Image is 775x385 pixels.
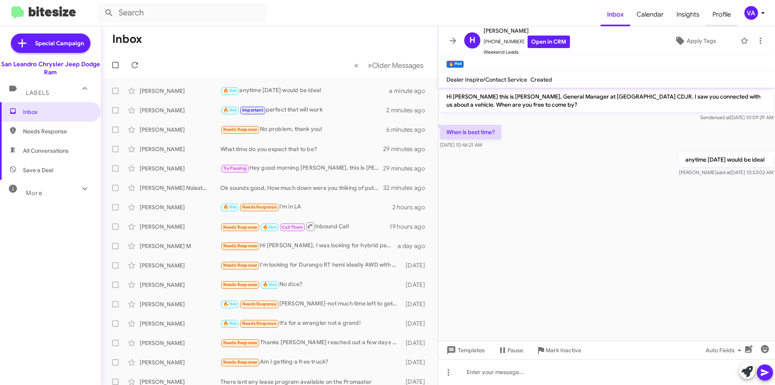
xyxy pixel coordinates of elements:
div: No dice? [220,280,402,289]
span: » [368,60,372,70]
button: Apply Tags [654,34,736,48]
div: [PERSON_NAME]-not much time left to get this done [220,299,402,309]
span: Needs Response [223,282,258,287]
div: [PERSON_NAME] [140,261,220,269]
p: Hi [PERSON_NAME] this is [PERSON_NAME], General Manager at [GEOGRAPHIC_DATA] CDJR. I saw you conn... [440,89,773,112]
div: 29 minutes ago [383,145,431,153]
span: Calendar [630,3,670,26]
div: [PERSON_NAME] Nolastname121012854 [140,184,220,192]
span: Needs Response [223,225,258,230]
div: 29 minutes ago [383,164,431,173]
span: Sender [DATE] 10:09:29 AM [700,114,773,120]
div: a minute ago [389,87,431,95]
a: Profile [706,3,737,26]
span: Needs Response [223,127,258,132]
button: Templates [438,343,491,358]
div: 19 hours ago [390,223,431,231]
button: Previous [349,57,363,74]
span: Weekend Leads [484,48,570,56]
span: Needs Response [223,263,258,268]
span: Needs Response [242,301,276,307]
span: [PERSON_NAME] [DATE] 10:53:02 AM [679,169,773,175]
span: Call Them [282,225,303,230]
div: [PERSON_NAME] [140,339,220,347]
input: Search [98,3,267,23]
button: Pause [491,343,530,358]
span: [DATE] 10:46:21 AM [440,142,482,148]
div: [DATE] [402,358,431,366]
span: 🔥 Hot [223,301,237,307]
div: [PERSON_NAME] [140,358,220,366]
div: [PERSON_NAME] M [140,242,220,250]
div: perfect that will work [220,105,386,115]
span: Inbox [23,108,92,116]
span: H [469,34,475,47]
span: Try Pausing [223,166,247,171]
span: said at [716,114,730,120]
div: [PERSON_NAME] [140,87,220,95]
span: More [26,189,42,197]
span: [PERSON_NAME] [484,26,570,36]
div: [DATE] [402,281,431,289]
span: Older Messages [372,61,423,70]
div: VA [744,6,758,20]
span: Created [530,76,552,83]
div: [DATE] [402,300,431,308]
span: Needs Response [242,204,276,210]
div: Thanks [PERSON_NAME] reached out a few days ago. Still interested but only if the deals have got ... [220,338,402,347]
div: [DATE] [402,261,431,269]
div: [PERSON_NAME] [140,320,220,328]
div: 32 minutes ago [383,184,431,192]
div: I'm in LA [220,202,392,212]
span: Special Campaign [35,39,84,47]
div: [DATE] [402,339,431,347]
span: Needs Response [223,243,258,248]
div: 2 hours ago [392,203,431,211]
div: [PERSON_NAME] [140,300,220,308]
span: 🔥 Hot [223,88,237,93]
div: It's for a wrangler not a grand! [220,319,402,328]
span: All Conversations [23,147,69,155]
button: Auto Fields [699,343,751,358]
div: Hey good morning [PERSON_NAME], this is [PERSON_NAME] with San leandro CDJR. I had Bri reach out.... [220,164,383,173]
span: Dealer Inspire/Contact Service [446,76,527,83]
span: 🔥 Hot [223,321,237,326]
button: Mark Inactive [530,343,588,358]
div: Inbound Call [220,221,390,231]
div: a day ago [398,242,431,250]
div: 2 minutes ago [386,106,431,114]
a: Special Campaign [11,34,90,53]
span: Save a Deal [23,166,53,174]
a: Inbox [601,3,630,26]
p: When is best time? [440,125,501,139]
a: Insights [670,3,706,26]
span: Needs Response [223,360,258,365]
div: anytime [DATE] would be ideal [220,86,389,95]
span: 🔥 Hot [223,107,237,113]
div: I'm looking for Durango RT hemi ideally AWD with tow package For around $30k 🤪 [220,261,402,270]
span: 🔥 Hot [223,204,237,210]
span: said at [716,169,731,175]
div: [DATE] [402,320,431,328]
div: [PERSON_NAME] [140,223,220,231]
div: [PERSON_NAME] [140,126,220,134]
a: Open in CRM [528,36,570,48]
span: Needs Response [242,321,276,326]
span: Pause [507,343,523,358]
span: Apply Tags [687,34,716,48]
span: [PHONE_NUMBER] [484,36,570,48]
p: anytime [DATE] would be ideal [679,152,773,167]
span: Mark Inactive [546,343,581,358]
small: 🔥 Hot [446,61,464,68]
span: Important [242,107,263,113]
div: Hi [PERSON_NAME], I was looking for hybrid pacifica but seems like you do not have any. [220,241,398,250]
span: « [354,60,358,70]
button: Next [363,57,428,74]
div: [PERSON_NAME] [140,164,220,173]
span: Auto Fields [706,343,744,358]
div: 6 minutes ago [386,126,431,134]
span: Needs Response [23,127,92,135]
span: 🔥 Hot [263,282,276,287]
